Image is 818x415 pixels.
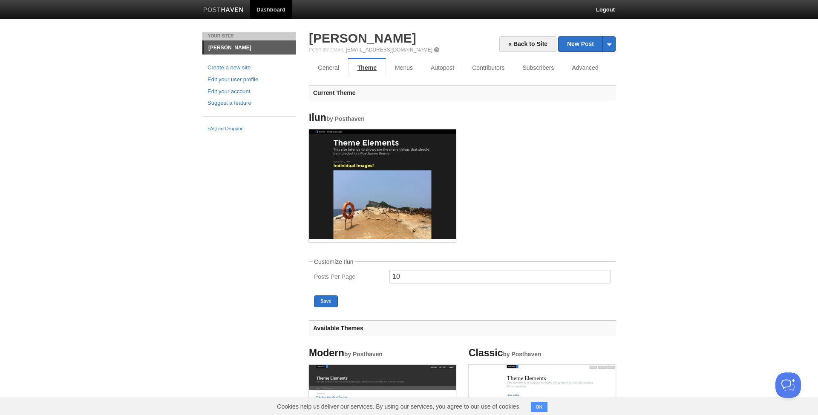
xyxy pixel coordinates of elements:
img: Screenshot [309,129,456,240]
a: Contributors [463,59,513,76]
h4: Classic [469,348,616,358]
a: [PERSON_NAME] [204,41,296,54]
button: OK [531,402,547,412]
h4: Modern [309,348,456,358]
li: Your Sites [202,32,296,40]
iframe: Help Scout Beacon - Open [775,372,801,398]
a: [PERSON_NAME] [309,31,416,45]
span: Post by Email [309,47,344,52]
a: Edit your user profile [207,75,291,84]
a: Advanced [563,59,607,76]
small: by Posthaven [503,351,541,358]
a: Suggest a feature [207,99,291,108]
button: Save [314,295,338,307]
a: Menus [386,59,422,76]
small: by Posthaven [326,116,365,122]
small: by Posthaven [344,351,383,358]
a: Subscribers [514,59,563,76]
label: Posts Per Page [314,274,384,282]
img: Posthaven-bar [203,7,244,14]
a: New Post [559,37,615,52]
legend: Customize Ilun [313,259,355,265]
a: Theme [348,59,386,76]
a: FAQ and Support [207,125,291,133]
a: « Back to Site [499,36,556,52]
a: Autopost [422,59,463,76]
h4: Ilun [309,112,456,123]
span: Cookies help us deliver our services. By using our services, you agree to our use of cookies. [268,398,529,415]
h3: Available Themes [309,320,616,336]
a: Edit your account [207,87,291,96]
a: [EMAIL_ADDRESS][DOMAIN_NAME] [346,47,432,53]
h3: Current Theme [309,85,616,100]
a: Create a new site [207,63,291,72]
a: General [309,59,348,76]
